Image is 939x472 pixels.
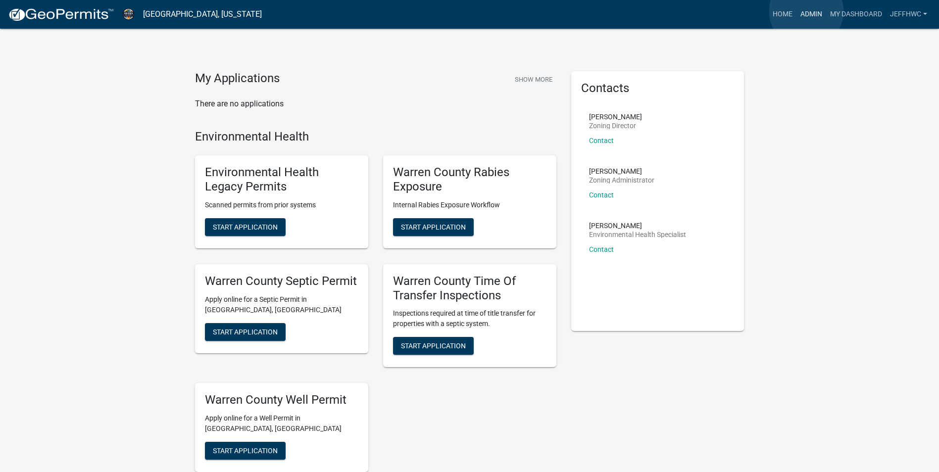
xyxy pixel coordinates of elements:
[205,442,286,460] button: Start Application
[205,200,358,210] p: Scanned permits from prior systems
[796,5,826,24] a: Admin
[589,245,614,253] a: Contact
[205,294,358,315] p: Apply online for a Septic Permit in [GEOGRAPHIC_DATA], [GEOGRAPHIC_DATA]
[589,137,614,144] a: Contact
[886,5,931,24] a: JeffHWC
[401,342,466,350] span: Start Application
[205,274,358,288] h5: Warren County Septic Permit
[195,98,556,110] p: There are no applications
[393,274,546,303] h5: Warren County Time Of Transfer Inspections
[213,328,278,335] span: Start Application
[589,177,654,184] p: Zoning Administrator
[511,71,556,88] button: Show More
[769,5,796,24] a: Home
[401,223,466,231] span: Start Application
[393,200,546,210] p: Internal Rabies Exposure Workflow
[589,113,642,120] p: [PERSON_NAME]
[122,7,135,21] img: Warren County, Iowa
[393,308,546,329] p: Inspections required at time of title transfer for properties with a septic system.
[205,218,286,236] button: Start Application
[195,130,556,144] h4: Environmental Health
[195,71,280,86] h4: My Applications
[589,122,642,129] p: Zoning Director
[393,218,474,236] button: Start Application
[393,337,474,355] button: Start Application
[213,447,278,455] span: Start Application
[393,165,546,194] h5: Warren County Rabies Exposure
[581,81,735,95] h5: Contacts
[205,413,358,434] p: Apply online for a Well Permit in [GEOGRAPHIC_DATA], [GEOGRAPHIC_DATA]
[589,222,686,229] p: [PERSON_NAME]
[205,323,286,341] button: Start Application
[205,393,358,407] h5: Warren County Well Permit
[826,5,886,24] a: My Dashboard
[205,165,358,194] h5: Environmental Health Legacy Permits
[143,6,262,23] a: [GEOGRAPHIC_DATA], [US_STATE]
[589,231,686,238] p: Environmental Health Specialist
[589,168,654,175] p: [PERSON_NAME]
[213,223,278,231] span: Start Application
[589,191,614,199] a: Contact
